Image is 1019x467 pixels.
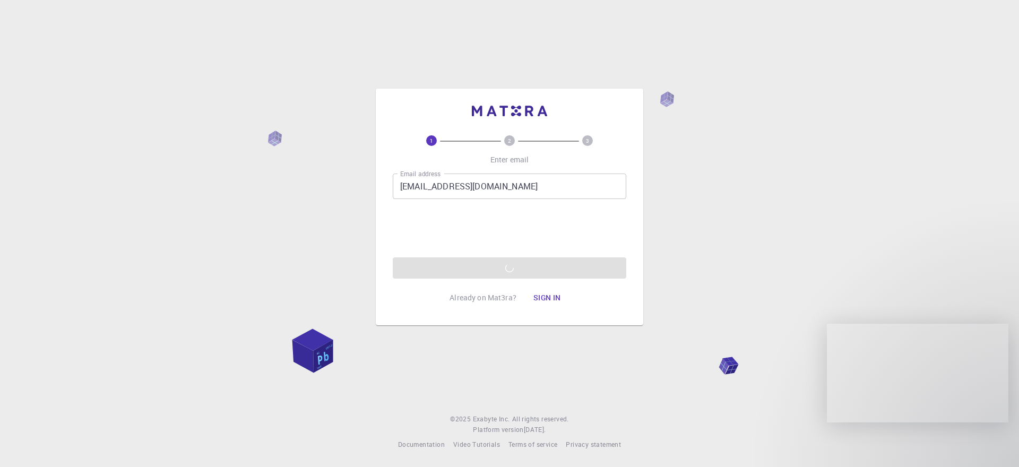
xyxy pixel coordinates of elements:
text: 1 [430,137,433,144]
a: Exabyte Inc. [473,414,510,425]
iframe: reCAPTCHA [429,207,590,249]
span: Platform version [473,425,523,435]
span: Documentation [398,440,445,448]
p: Already on Mat3ra? [450,292,516,303]
iframe: Intercom live chat message [827,324,1008,422]
span: © 2025 [450,414,472,425]
text: 3 [586,137,589,144]
span: [DATE] . [524,425,546,434]
a: Privacy statement [566,439,621,450]
span: Exabyte Inc. [473,414,510,423]
span: Privacy statement [566,440,621,448]
p: Enter email [490,154,529,165]
a: Terms of service [508,439,557,450]
iframe: Intercom live chat [983,431,1008,456]
text: 2 [508,137,511,144]
span: Video Tutorials [453,440,500,448]
span: Terms of service [508,440,557,448]
button: Sign in [525,287,569,308]
a: [DATE]. [524,425,546,435]
a: Documentation [398,439,445,450]
label: Email address [400,169,441,178]
span: All rights reserved. [512,414,569,425]
a: Video Tutorials [453,439,500,450]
